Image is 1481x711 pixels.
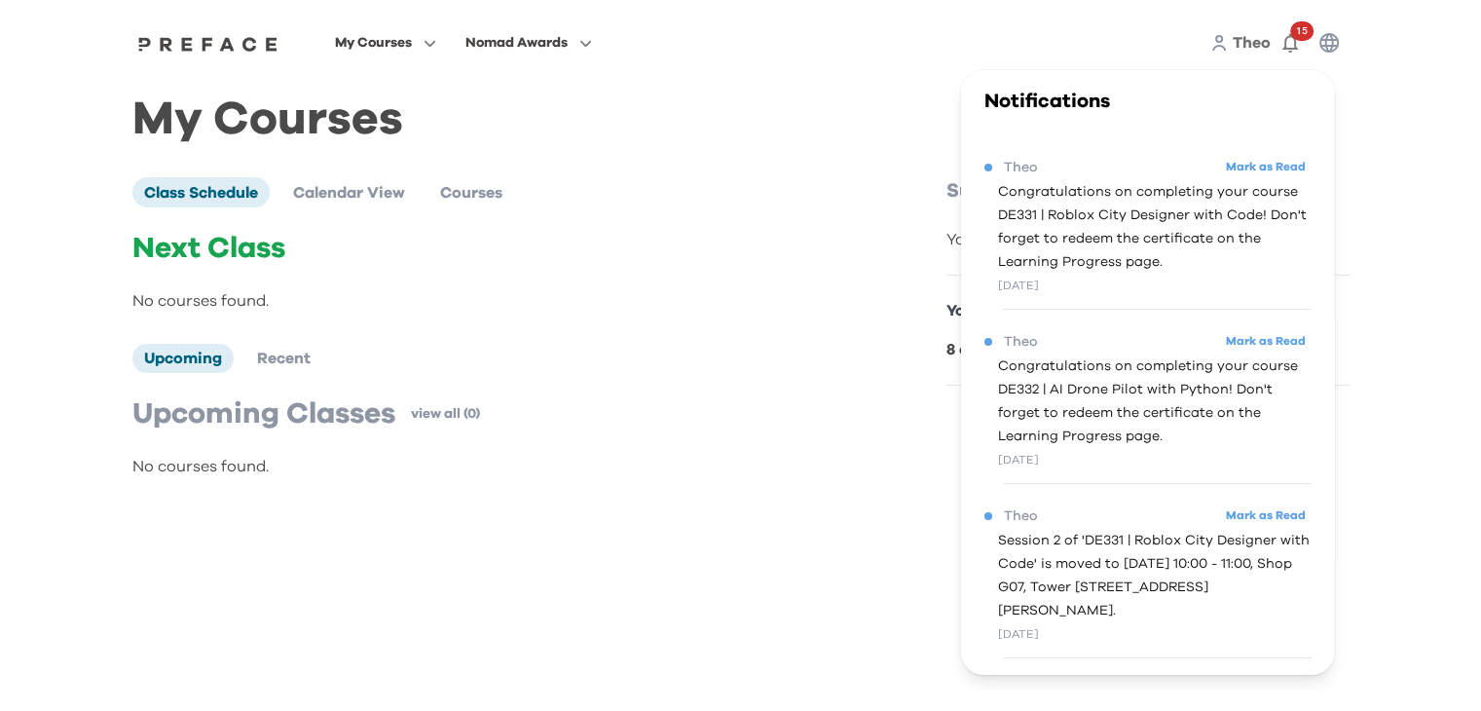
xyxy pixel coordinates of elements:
[144,185,258,201] span: Class Schedule
[997,180,1311,274] span: Congratulations on completing your course DE331 | Roblox City Designer with Code! Don't forget to...
[1003,505,1036,528] span: Theo
[1233,35,1271,51] span: Theo
[132,289,865,313] p: No courses found.
[997,274,1311,297] div: [DATE]
[1219,154,1311,180] button: Mark as Read
[132,231,865,266] p: Next Class
[465,31,568,55] span: Nomad Awards
[132,455,865,478] p: No courses found.
[1290,21,1314,41] span: 15
[144,351,222,366] span: Upcoming
[460,30,598,56] button: Nomad Awards
[133,35,283,51] a: Preface Logo
[983,92,1109,111] span: Notifications
[293,185,405,201] span: Calendar View
[1233,31,1271,55] a: Theo
[411,404,480,424] a: view all (0)
[1219,503,1311,529] button: Mark as Read
[132,396,395,431] p: Upcoming Classes
[998,355,1312,448] span: Congratulations on completing your course DE332 | AI Drone Pilot with Python! Don't forget to red...
[998,622,1311,646] div: [DATE]
[1003,156,1036,179] span: Theo
[132,109,1350,131] h1: My Courses
[1271,23,1310,62] button: 15
[1003,330,1036,354] span: Theo
[335,31,412,55] span: My Courses
[133,36,283,52] img: Preface Logo
[998,529,1311,622] span: Session 2 of 'DE331 | Roblox City Designer with Code' is moved to [DATE] 10:00 - 11:00, Shop G07,...
[257,351,311,366] span: Recent
[440,185,502,201] span: Courses
[1219,328,1311,355] button: Mark as Read
[329,30,442,56] button: My Courses
[998,448,1312,471] div: [DATE]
